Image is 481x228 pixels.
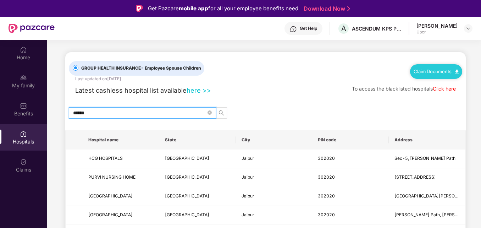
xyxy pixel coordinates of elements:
[141,65,201,71] span: - Employee Spouse Children
[389,187,465,206] td: Sector 7, Tagore Lane, Shipra Path
[179,5,208,12] strong: mobile app
[159,206,236,225] td: Rajasthan
[165,156,209,161] span: [GEOGRAPHIC_DATA]
[318,156,335,161] span: 302020
[394,156,455,161] span: Sec-5, [PERSON_NAME] Path
[148,4,298,13] div: Get Pazcare for all your employee benefits need
[341,24,346,33] span: A
[347,5,350,12] img: Stroke
[75,76,122,82] div: Last updated on [DATE] .
[83,150,159,168] td: HCG HOSPITALS
[20,46,27,53] img: svg+xml;base64,PHN2ZyBpZD0iSG9tZSIgeG1sbnM9Imh0dHA6Ly93d3cudzMub3JnLzIwMDAvc3ZnIiB3aWR0aD0iMjAiIG...
[83,130,159,150] th: Hospital name
[83,206,159,225] td: METRO MAS HOSPITAL
[455,70,459,74] img: svg+xml;base64,PHN2ZyB4bWxucz0iaHR0cDovL3d3dy53My5vcmcvMjAwMC9zdmciIHdpZHRoPSIxMC40IiBoZWlnaHQ9Ij...
[236,150,313,168] td: Jaipur
[236,130,313,150] th: City
[236,206,313,225] td: Jaipur
[187,87,211,94] a: here >>
[416,29,458,35] div: User
[394,137,460,143] span: Address
[318,212,335,217] span: 302020
[159,168,236,187] td: Rajasthan
[290,26,297,33] img: svg+xml;base64,PHN2ZyBpZD0iSGVscC0zMngzMiIgeG1sbnM9Imh0dHA6Ly93d3cudzMub3JnLzIwMDAvc3ZnIiB3aWR0aD...
[20,74,27,81] img: svg+xml;base64,PHN2ZyB3aWR0aD0iMjAiIGhlaWdodD0iMjAiIHZpZXdCb3g9IjAgMCAyMCAyMCIgZmlsbD0ibm9uZSIgeG...
[242,174,254,180] span: Jaipur
[88,212,133,217] span: [GEOGRAPHIC_DATA]
[312,130,389,150] th: PIN code
[242,156,254,161] span: Jaipur
[20,158,27,165] img: svg+xml;base64,PHN2ZyBpZD0iQ2xhaW0iIHhtbG5zPSJodHRwOi8vd3d3LnczLm9yZy8yMDAwL3N2ZyIgd2lkdGg9IjIwIi...
[165,193,209,199] span: [GEOGRAPHIC_DATA]
[159,130,236,150] th: State
[88,174,136,180] span: PURVI NURSING HOME
[83,187,159,206] td: TAGORE HOSPITAL AND RESEARCH INSTITUTE
[208,110,212,115] span: close-circle
[389,130,465,150] th: Address
[389,168,465,187] td: 48/110 Rajat Path, Mansarovar Sector 6
[394,174,436,180] span: [STREET_ADDRESS]
[165,174,209,180] span: [GEOGRAPHIC_DATA]
[78,65,204,72] span: GROUP HEALTH INSURANCE
[389,206,465,225] td: Shipra Path, Shanthi Nagar
[318,174,335,180] span: 302020
[208,109,212,116] span: close-circle
[318,193,335,199] span: 302020
[216,110,227,116] span: search
[242,193,254,199] span: Jaipur
[20,130,27,137] img: svg+xml;base64,PHN2ZyBpZD0iSG9zcGl0YWxzIiB4bWxucz0iaHR0cDovL3d3dy53My5vcmcvMjAwMC9zdmciIHdpZHRoPS...
[414,69,459,74] a: Claim Documents
[389,150,465,168] td: Sec-5, Shipra Path
[216,107,227,119] button: search
[352,86,433,92] span: To access the blacklisted hospitals
[159,187,236,206] td: Rajasthan
[433,86,456,92] a: Click here
[465,26,471,31] img: svg+xml;base64,PHN2ZyBpZD0iRHJvcGRvd24tMzJ4MzIiIHhtbG5zPSJodHRwOi8vd3d3LnczLm9yZy8yMDAwL3N2ZyIgd2...
[9,24,55,33] img: New Pazcare Logo
[88,193,133,199] span: [GEOGRAPHIC_DATA]
[300,26,317,31] div: Get Help
[83,168,159,187] td: PURVI NURSING HOME
[236,187,313,206] td: Jaipur
[20,102,27,109] img: svg+xml;base64,PHN2ZyBpZD0iQmVuZWZpdHMiIHhtbG5zPSJodHRwOi8vd3d3LnczLm9yZy8yMDAwL3N2ZyIgd2lkdGg9Ij...
[236,168,313,187] td: Jaipur
[159,150,236,168] td: Rajasthan
[304,5,348,12] a: Download Now
[242,212,254,217] span: Jaipur
[75,87,187,94] span: Latest cashless hospital list available
[165,212,209,217] span: [GEOGRAPHIC_DATA]
[352,25,402,32] div: ASCENDUM KPS PRIVATE LIMITED
[416,22,458,29] div: [PERSON_NAME]
[88,137,154,143] span: Hospital name
[88,156,123,161] span: HCG HOSPITALS
[136,5,143,12] img: Logo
